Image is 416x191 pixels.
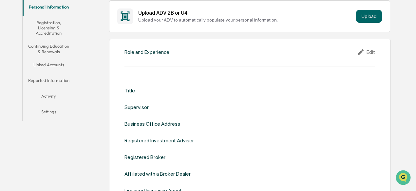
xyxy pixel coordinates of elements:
span: Preclearance [13,82,42,88]
a: 🖐️Preclearance [4,79,45,91]
div: Affiliated with a Broker Dealer [124,171,191,177]
button: Settings [23,105,75,121]
button: Start new chat [111,52,119,59]
div: Edit [357,48,375,56]
span: Data Lookup [13,94,41,101]
button: Activity [23,89,75,105]
div: 🖐️ [7,83,12,88]
button: Continuing Education & Renewals [23,40,75,58]
div: Registered Investment Adviser [124,137,194,144]
button: Upload [356,10,382,23]
div: Supervisor [124,104,149,110]
p: How can we help? [7,13,119,24]
button: Linked Accounts [23,58,75,74]
div: 🔎 [7,95,12,100]
div: We're available if you need us! [22,56,83,61]
button: Reported Information [23,74,75,89]
span: Pylon [65,110,79,115]
div: Upload ADV 2B or U4 [138,10,353,16]
a: 🔎Data Lookup [4,92,44,103]
a: Powered byPylon [46,110,79,115]
button: Personal Information [23,0,75,16]
div: Title [124,88,135,94]
div: secondary tabs example [23,0,75,121]
div: Start new chat [22,50,107,56]
div: 🗄️ [47,83,53,88]
button: Registration, Licensing & Accreditation [23,16,75,40]
div: Upload your ADV to automatically populate your personal information. [138,17,353,23]
span: Attestations [54,82,81,88]
div: Role and Experience [124,49,169,55]
a: 🗄️Attestations [45,79,84,91]
img: 1746055101610-c473b297-6a78-478c-a979-82029cc54cd1 [7,50,18,61]
iframe: Open customer support [395,169,413,187]
div: Registered Broker [124,154,165,160]
div: Business Office Address [124,121,180,127]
